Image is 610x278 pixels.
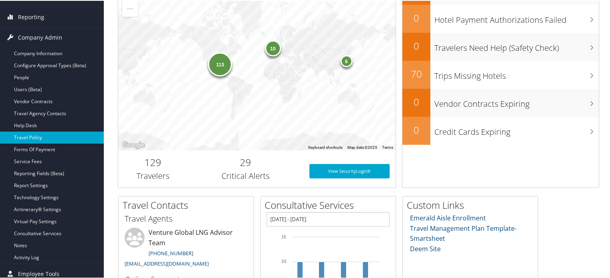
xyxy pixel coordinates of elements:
span: Reporting [18,6,44,26]
h2: 70 [402,66,430,80]
h2: Travel Contacts [123,198,254,211]
tspan: 15 [281,234,286,238]
h3: Hotel Payment Authorizations Failed [434,10,599,25]
h2: 0 [402,38,430,52]
h2: 29 [194,155,297,168]
h2: Consultative Services [265,198,396,211]
h3: Vendor Contracts Expiring [434,94,599,109]
a: 0Credit Cards Expiring [402,116,599,144]
h2: 0 [402,94,430,108]
a: [PHONE_NUMBER] [149,249,193,256]
h2: 0 [402,122,430,136]
h3: Travelers [124,170,182,181]
span: Map data ©2025 [347,144,377,149]
h3: Trips Missing Hotels [434,66,599,81]
h3: Travel Agents [125,212,248,224]
a: Terms (opens in new tab) [382,144,393,149]
a: [EMAIL_ADDRESS][DOMAIN_NAME] [125,259,209,266]
a: 0Hotel Payment Authorizations Failed [402,4,599,32]
tspan: 10 [281,258,286,263]
h3: Critical Alerts [194,170,297,181]
h3: Travelers Need Help (Safety Check) [434,38,599,53]
h2: Custom Links [407,198,538,211]
a: 0Vendor Contracts Expiring [402,88,599,116]
img: Google [120,139,147,150]
div: 6 [340,54,352,66]
h2: 129 [124,155,182,168]
a: Emerald Aisle Enrollment [410,213,486,222]
h2: 0 [402,10,430,24]
li: Venture Global LNG Advisor Team [121,227,252,270]
span: Company Admin [18,27,62,47]
a: Open this area in Google Maps (opens a new window) [120,139,147,150]
a: View SecurityLogic® [309,163,390,178]
button: Keyboard shortcuts [308,144,343,150]
a: Deem Site [410,244,441,252]
div: 113 [208,52,232,76]
div: 10 [265,39,281,55]
a: Travel Management Plan Template- Smartsheet [410,223,517,242]
a: 0Travelers Need Help (Safety Check) [402,32,599,60]
a: 70Trips Missing Hotels [402,60,599,88]
h3: Credit Cards Expiring [434,122,599,137]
